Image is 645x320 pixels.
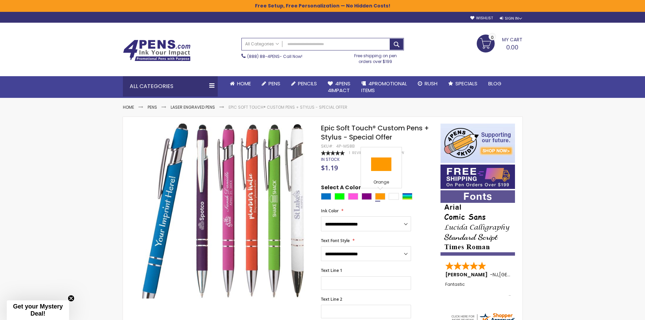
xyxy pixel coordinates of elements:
[268,80,280,87] span: Pens
[335,193,345,200] div: Lime Green
[589,302,645,320] iframe: Google Customer Reviews
[224,76,256,91] a: Home
[256,76,286,91] a: Pens
[245,41,279,47] span: All Categories
[336,144,355,149] div: 4P-MS8b
[321,143,334,149] strong: SKU
[470,16,493,21] a: Wishlist
[443,76,483,91] a: Specials
[362,193,372,200] div: Purple
[322,76,356,98] a: 4Pens4impact
[298,80,317,87] span: Pencils
[321,156,340,162] span: In stock
[491,34,494,41] span: 0
[328,80,350,94] span: 4Pens 4impact
[349,150,350,155] span: 1
[321,151,345,155] div: 100%
[348,193,358,200] div: Pink
[483,76,507,91] a: Blog
[321,184,361,193] span: Select A Color
[321,238,350,243] span: Text Font Style
[490,271,549,278] span: - ,
[123,40,191,61] img: 4Pens Custom Pens and Promotional Products
[247,54,302,59] span: - Call Now!
[321,157,340,162] div: Availability
[123,76,218,97] div: All Categories
[13,303,63,317] span: Get your Mystery Deal!
[229,105,347,110] li: Epic Soft Touch® Custom Pens + Stylus - Special Offer
[440,124,515,163] img: 4pens 4 kids
[488,80,501,87] span: Blog
[148,104,157,110] a: Pens
[321,268,342,273] span: Text Line 1
[389,193,399,200] div: White
[445,271,490,278] span: [PERSON_NAME]
[171,104,215,110] a: Laser Engraved Pens
[347,50,404,64] div: Free shipping on pen orders over $199
[242,38,282,49] a: All Categories
[363,179,400,186] div: Orange
[321,296,342,302] span: Text Line 2
[440,165,515,189] img: Free shipping on orders over $199
[375,193,385,200] div: Orange
[123,104,134,110] a: Home
[412,76,443,91] a: Rush
[440,190,515,256] img: font-personalization-examples
[493,271,498,278] span: NJ
[68,295,74,302] button: Close teaser
[237,80,251,87] span: Home
[349,150,367,155] a: 1 Review
[402,193,412,200] div: Assorted
[352,150,366,155] span: Review
[506,43,518,51] span: 0.00
[499,271,549,278] span: [GEOGRAPHIC_DATA]
[286,76,322,91] a: Pencils
[136,123,312,299] img: Epic Soft Touch® Custom Pens + Stylus - Special Offer
[477,35,522,51] a: 0.00 0
[500,16,522,21] div: Sign In
[361,80,407,94] span: 4PROMOTIONAL ITEMS
[321,208,339,214] span: Ink Color
[321,123,429,142] span: Epic Soft Touch® Custom Pens + Stylus - Special Offer
[356,76,412,98] a: 4PROMOTIONALITEMS
[7,300,69,320] div: Get your Mystery Deal!Close teaser
[425,80,437,87] span: Rush
[321,163,338,172] span: $1.19
[455,80,477,87] span: Specials
[445,282,511,297] div: Fantastic
[321,193,331,200] div: Blue Light
[247,54,280,59] a: (888) 88-4PENS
